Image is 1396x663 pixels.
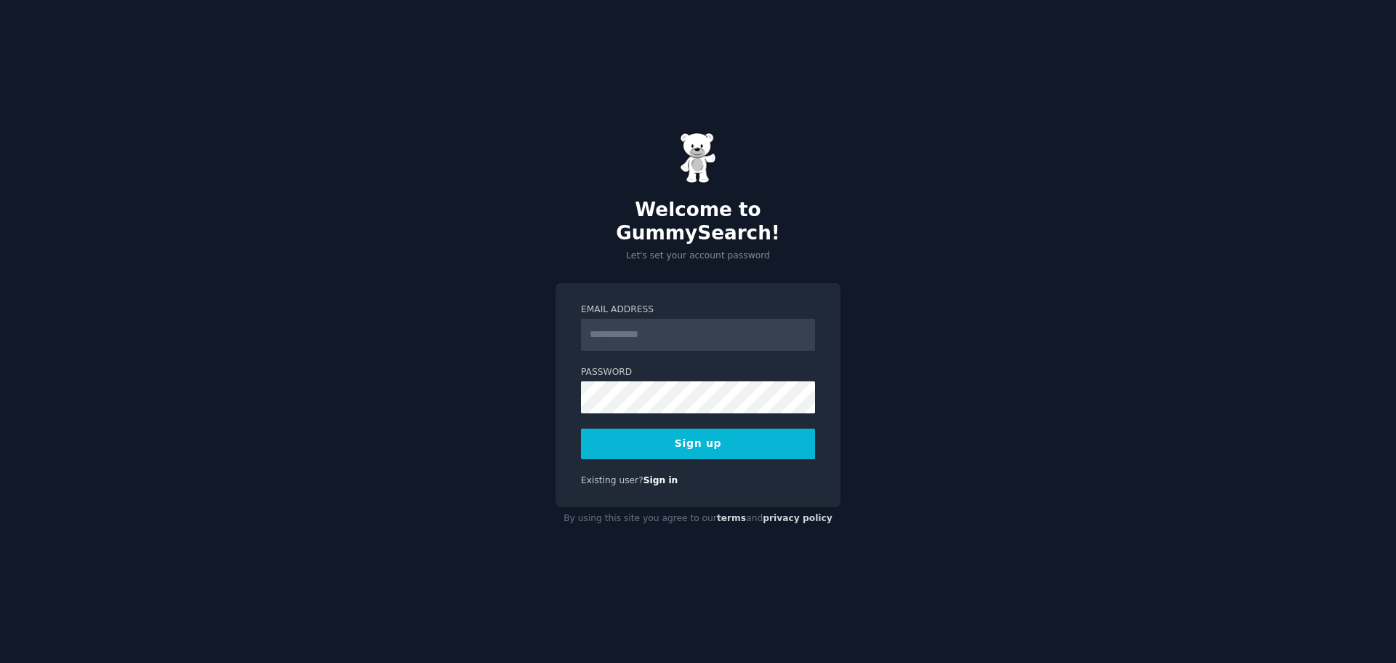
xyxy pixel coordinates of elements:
[555,507,841,531] div: By using this site you agree to our and
[555,250,841,263] p: Let's set your account password
[555,199,841,245] h2: Welcome to GummySearch!
[763,513,833,523] a: privacy policy
[680,132,716,183] img: Gummy Bear
[643,475,678,485] a: Sign in
[581,303,815,317] label: Email Address
[717,513,746,523] a: terms
[581,429,815,459] button: Sign up
[581,366,815,379] label: Password
[581,475,643,485] span: Existing user?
